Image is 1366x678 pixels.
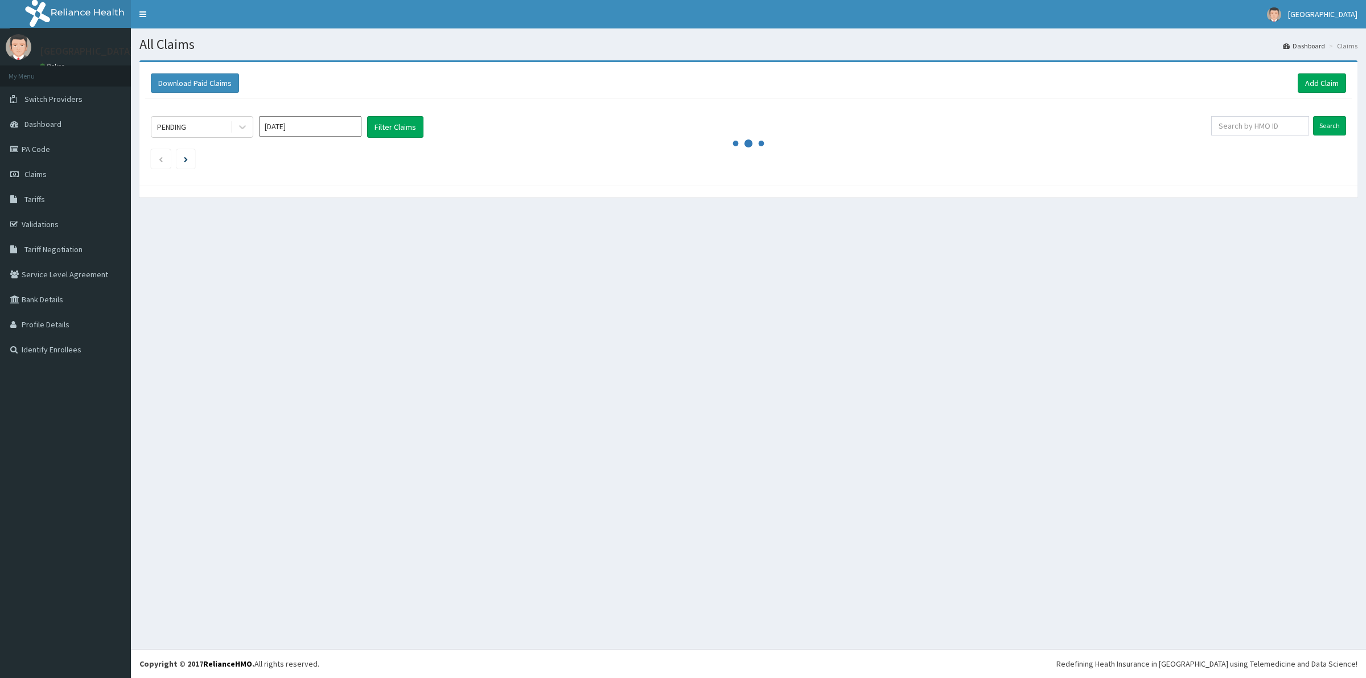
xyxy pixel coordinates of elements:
[1056,658,1357,669] div: Redefining Heath Insurance in [GEOGRAPHIC_DATA] using Telemedicine and Data Science!
[184,154,188,164] a: Next page
[6,34,31,60] img: User Image
[157,121,186,133] div: PENDING
[1211,116,1309,135] input: Search by HMO ID
[139,659,254,669] strong: Copyright © 2017 .
[731,126,766,161] svg: audio-loading
[158,154,163,164] a: Previous page
[24,244,83,254] span: Tariff Negotiation
[1283,41,1325,51] a: Dashboard
[1267,7,1281,22] img: User Image
[259,116,361,137] input: Select Month and Year
[24,119,61,129] span: Dashboard
[367,116,423,138] button: Filter Claims
[40,46,134,56] p: [GEOGRAPHIC_DATA]
[203,659,252,669] a: RelianceHMO
[1326,41,1357,51] li: Claims
[1288,9,1357,19] span: [GEOGRAPHIC_DATA]
[24,169,47,179] span: Claims
[24,94,83,104] span: Switch Providers
[40,62,67,70] a: Online
[139,37,1357,52] h1: All Claims
[151,73,239,93] button: Download Paid Claims
[24,194,45,204] span: Tariffs
[1313,116,1346,135] input: Search
[1298,73,1346,93] a: Add Claim
[131,649,1366,678] footer: All rights reserved.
